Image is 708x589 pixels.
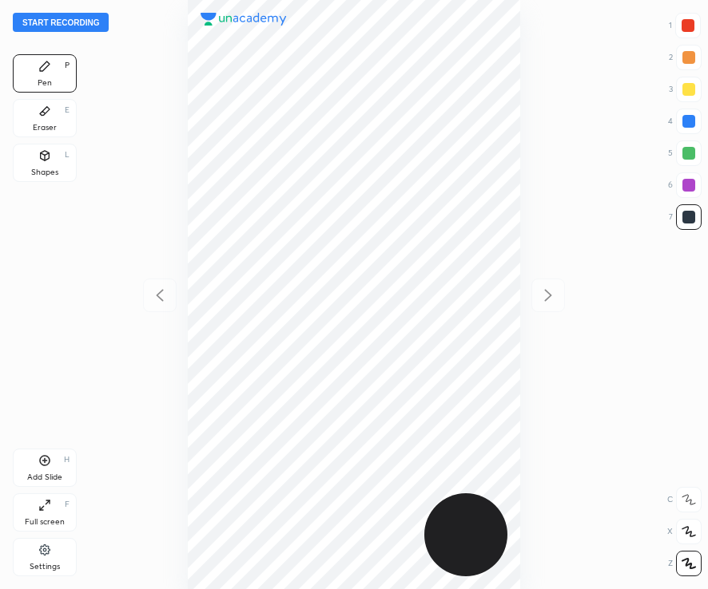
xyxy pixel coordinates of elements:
button: Start recording [13,13,109,32]
div: 2 [669,45,702,70]
div: L [65,151,70,159]
div: Z [668,551,702,576]
div: C [667,487,702,512]
div: Eraser [33,124,57,132]
div: Add Slide [27,473,62,481]
div: 3 [669,77,702,102]
div: P [65,61,70,69]
div: H [64,456,70,464]
div: 7 [669,204,702,230]
div: 6 [668,172,702,198]
div: Pen [38,79,52,87]
div: Settings [30,563,60,571]
div: 5 [668,140,702,166]
img: logo.38c385cc.svg [201,13,287,26]
div: 4 [668,109,702,134]
div: 1 [669,13,701,38]
div: X [667,519,702,544]
div: E [65,106,70,114]
div: Shapes [31,168,58,176]
div: Full screen [25,518,65,526]
div: F [65,500,70,508]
